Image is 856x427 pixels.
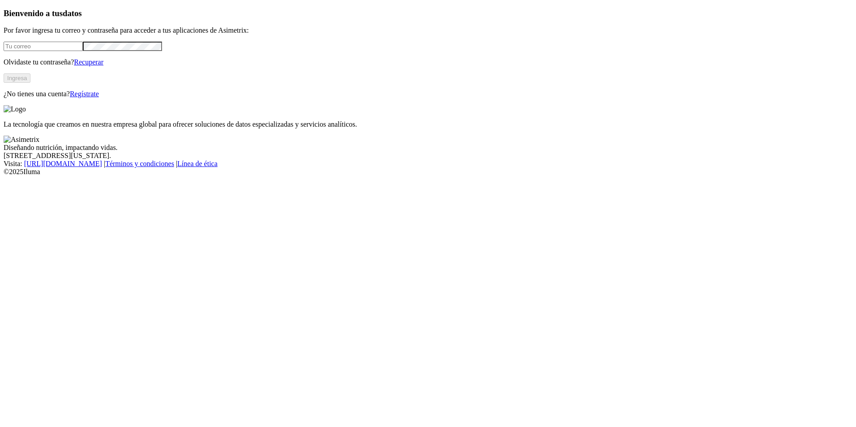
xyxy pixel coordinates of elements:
[4,120,852,128] p: La tecnología que creamos en nuestra empresa global para ofrecer soluciones de datos especializad...
[74,58,103,66] a: Recuperar
[4,152,852,160] div: [STREET_ADDRESS][US_STATE].
[24,160,102,167] a: [URL][DOMAIN_NAME]
[4,144,852,152] div: Diseñando nutrición, impactando vidas.
[4,168,852,176] div: © 2025 Iluma
[4,42,83,51] input: Tu correo
[63,9,82,18] span: datos
[105,160,174,167] a: Términos y condiciones
[4,9,852,18] h3: Bienvenido a tus
[177,160,218,167] a: Línea de ética
[4,160,852,168] div: Visita : | |
[4,136,39,144] img: Asimetrix
[70,90,99,98] a: Regístrate
[4,105,26,113] img: Logo
[4,26,852,34] p: Por favor ingresa tu correo y contraseña para acceder a tus aplicaciones de Asimetrix:
[4,90,852,98] p: ¿No tienes una cuenta?
[4,58,852,66] p: Olvidaste tu contraseña?
[4,73,30,83] button: Ingresa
